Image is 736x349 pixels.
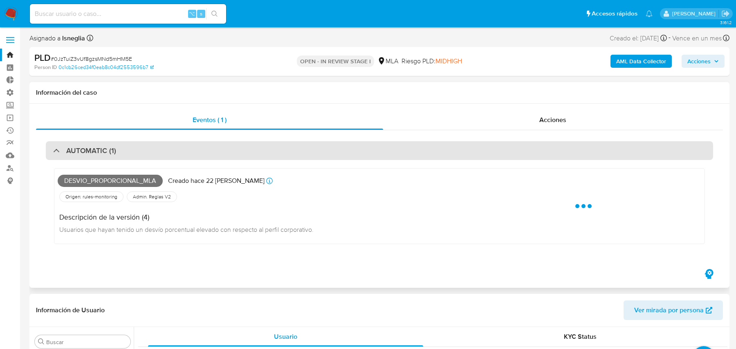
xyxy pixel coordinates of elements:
[402,57,462,66] span: Riesgo PLD:
[193,115,227,124] span: Eventos ( 1 )
[435,56,462,66] span: MIDHIGH
[539,115,566,124] span: Acciones
[721,9,730,18] a: Salir
[206,8,223,20] button: search-icon
[616,55,666,68] b: AML Data Collector
[58,64,154,71] a: 0c1cb26ced34f0eab8c04df2553596b7
[58,175,163,187] span: Desvio_proporcional_mla
[624,300,723,320] button: Ver mirada por persona
[46,141,713,160] div: AUTOMATIC (1)
[66,146,116,155] h3: AUTOMATIC (1)
[168,176,265,185] p: Creado hace 22 [PERSON_NAME]
[634,300,704,320] span: Ver mirada por persona
[672,10,718,18] p: juan.calo@mercadolibre.com
[672,34,722,43] span: Vence en un mes
[592,9,637,18] span: Accesos rápidos
[297,56,374,67] p: OPEN - IN REVIEW STAGE I
[34,64,57,71] b: Person ID
[46,338,127,346] input: Buscar
[59,213,314,222] h4: Descripción de la versión (4)
[132,193,172,200] span: Admin. Reglas V2
[189,10,195,18] span: ⌥
[36,306,105,314] h1: Información de Usuario
[65,193,118,200] span: Origen: rules-monitoring
[687,55,711,68] span: Acciones
[610,33,667,44] div: Creado el: [DATE]
[34,51,51,64] b: PLD
[669,33,671,44] span: -
[610,55,672,68] button: AML Data Collector
[377,57,398,66] div: MLA
[36,89,723,97] h1: Información del caso
[59,225,314,234] span: Usuarios que hayan tenido un desvío porcentual elevado con respecto al perfil corporativo.
[564,332,597,341] span: KYC Status
[200,10,202,18] span: s
[51,55,132,63] span: # 0JzTuiZ3vUf8gzsMNd5mHM5E
[646,10,653,17] a: Notificaciones
[29,34,85,43] span: Asignado a
[38,338,45,345] button: Buscar
[682,55,725,68] button: Acciones
[30,9,226,19] input: Buscar usuario o caso...
[274,332,297,341] span: Usuario
[61,33,85,43] b: lsneglia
